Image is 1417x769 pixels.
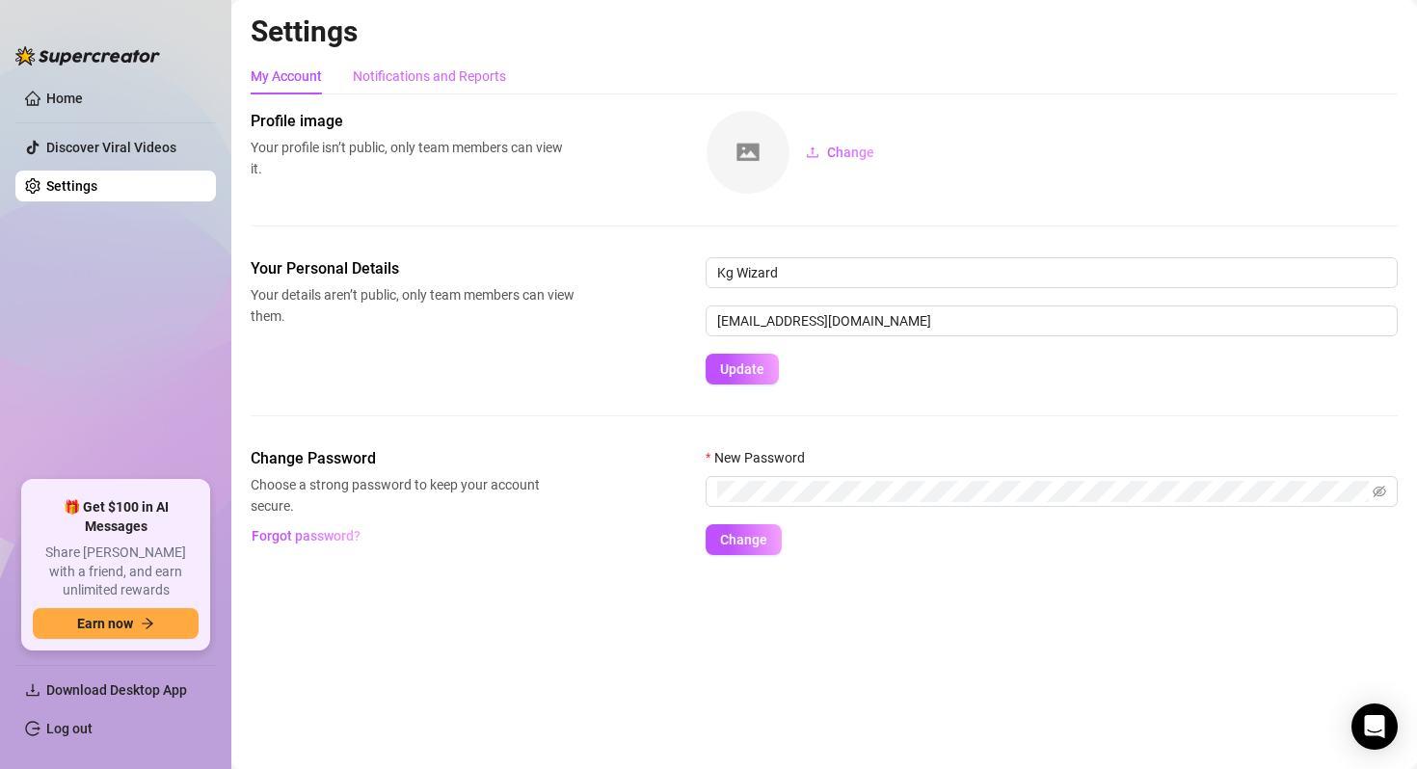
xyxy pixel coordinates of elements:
[706,257,1398,288] input: Enter name
[251,447,575,470] span: Change Password
[251,137,575,179] span: Your profile isn’t public, only team members can view it.
[46,682,187,698] span: Download Desktop App
[353,66,506,87] div: Notifications and Reports
[141,617,154,630] span: arrow-right
[46,140,176,155] a: Discover Viral Videos
[251,66,322,87] div: My Account
[33,608,199,639] button: Earn nowarrow-right
[707,111,789,194] img: square-placeholder.png
[46,91,83,106] a: Home
[790,137,890,168] button: Change
[720,361,764,377] span: Update
[251,474,575,517] span: Choose a strong password to keep your account secure.
[46,721,93,736] a: Log out
[15,46,160,66] img: logo-BBDzfeDw.svg
[1351,703,1398,750] div: Open Intercom Messenger
[251,110,575,133] span: Profile image
[77,616,133,631] span: Earn now
[252,528,361,544] span: Forgot password?
[706,524,782,555] button: Change
[33,544,199,600] span: Share [PERSON_NAME] with a friend, and earn unlimited rewards
[706,354,779,384] button: Update
[806,146,819,159] span: upload
[251,284,575,327] span: Your details aren’t public, only team members can view them.
[33,498,199,536] span: 🎁 Get $100 in AI Messages
[251,520,361,551] button: Forgot password?
[720,532,767,547] span: Change
[706,305,1398,336] input: Enter new email
[827,145,874,160] span: Change
[717,481,1369,502] input: New Password
[251,257,575,280] span: Your Personal Details
[1373,485,1386,498] span: eye-invisible
[706,447,817,468] label: New Password
[251,13,1398,50] h2: Settings
[46,178,97,194] a: Settings
[25,682,40,698] span: download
